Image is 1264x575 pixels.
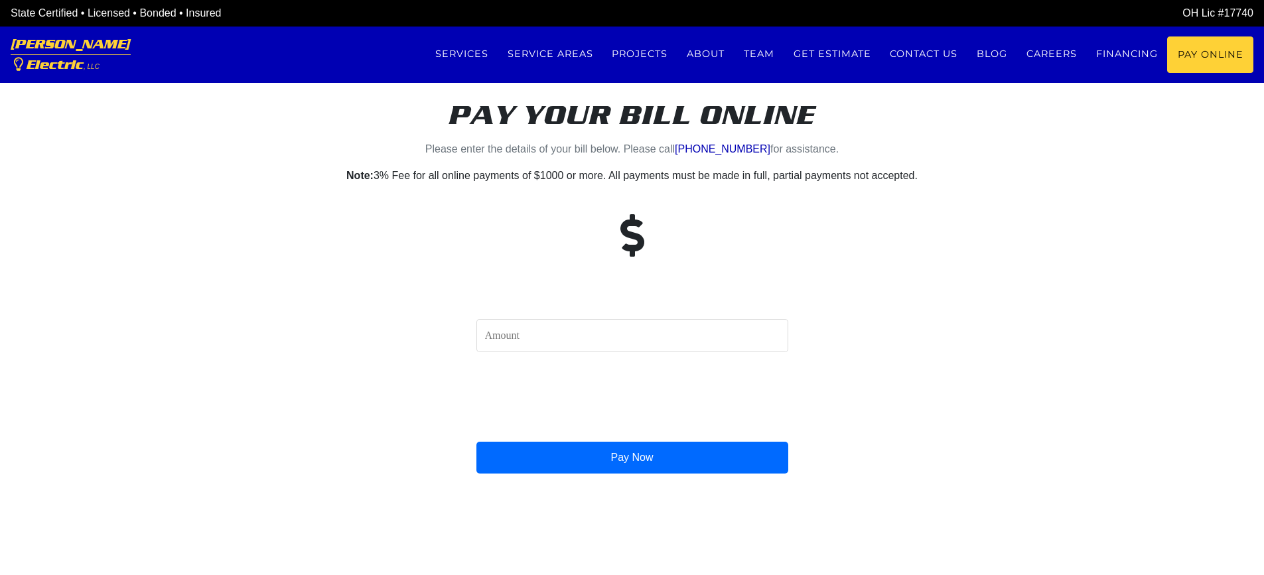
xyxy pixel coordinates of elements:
p: Please enter the details of your bill below. Please call for assistance. [264,141,1001,157]
input: Amount [476,319,788,352]
div: OH Lic #17740 [632,5,1254,21]
a: [PHONE_NUMBER] [675,143,770,155]
a: Get estimate [784,36,880,72]
a: Financing [1086,36,1167,72]
a: Services [425,36,498,72]
a: Contact us [880,36,967,72]
button: Pay Now [476,442,788,474]
h2: Pay your bill online [264,99,1001,131]
div: State Certified • Licensed • Bonded • Insured [11,5,632,21]
a: Projects [602,36,677,72]
strong: Note: [346,170,374,181]
a: Blog [967,36,1017,72]
span: , LLC [84,63,100,70]
p: 3% Fee for all online payments of $1000 or more. All payments must be made in full, partial payme... [264,168,1001,184]
a: Careers [1017,36,1087,72]
a: Service Areas [498,36,602,72]
a: About [677,36,735,72]
a: [PERSON_NAME] Electric, LLC [11,27,131,83]
a: Team [735,36,784,72]
a: Pay Online [1167,36,1253,73]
